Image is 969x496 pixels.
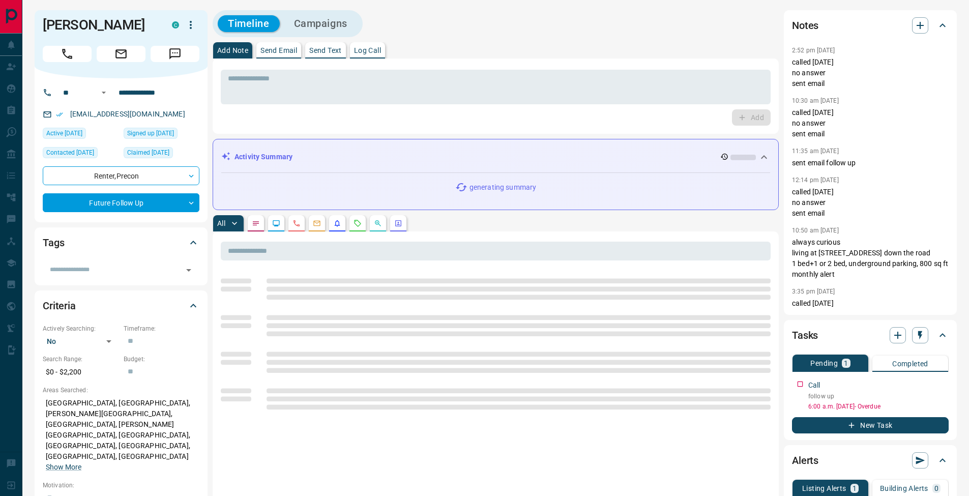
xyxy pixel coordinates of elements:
p: called [DATE] no answer has been very active on the site hasn't opened any emails, marking email ... [792,298,949,362]
button: New Task [792,417,949,433]
p: Budget: [124,355,199,364]
span: Signed up [DATE] [127,128,174,138]
p: 1 [844,360,848,367]
p: [GEOGRAPHIC_DATA], [GEOGRAPHIC_DATA], [PERSON_NAME][GEOGRAPHIC_DATA], [GEOGRAPHIC_DATA], [PERSON_... [43,395,199,476]
svg: Lead Browsing Activity [272,219,280,227]
p: Call [808,380,820,391]
button: Open [98,86,110,99]
h2: Criteria [43,298,76,314]
p: called [DATE] no answer sent email [792,107,949,139]
p: 1 [853,485,857,492]
p: 0 [934,485,938,492]
p: 3:35 pm [DATE] [792,288,835,295]
span: Contacted [DATE] [46,148,94,158]
div: Future Follow Up [43,193,199,212]
div: Thu Nov 09 2023 [124,147,199,161]
p: Search Range: [43,355,119,364]
p: Building Alerts [880,485,928,492]
p: Pending [810,360,838,367]
p: Add Note [217,47,248,54]
p: Activity Summary [234,152,292,162]
div: Notes [792,13,949,38]
p: generating summary [469,182,536,193]
svg: Requests [354,219,362,227]
div: Criteria [43,294,199,318]
button: Open [182,263,196,277]
p: Areas Searched: [43,386,199,395]
div: Activity Summary [221,148,770,166]
p: Send Text [309,47,342,54]
p: 2:52 pm [DATE] [792,47,835,54]
button: Show More [46,462,81,473]
svg: Agent Actions [394,219,402,227]
div: Tags [43,230,199,255]
p: 10:50 am [DATE] [792,227,839,234]
svg: Opportunities [374,219,382,227]
svg: Calls [292,219,301,227]
p: 6:00 a.m. [DATE] - Overdue [808,402,949,411]
span: Email [97,46,145,62]
svg: Notes [252,219,260,227]
div: Fri Nov 03 2023 [124,128,199,142]
button: Timeline [218,15,280,32]
a: [EMAIL_ADDRESS][DOMAIN_NAME] [70,110,185,118]
p: Completed [892,360,928,367]
span: Claimed [DATE] [127,148,169,158]
h2: Tasks [792,327,818,343]
h2: Tags [43,235,64,251]
h2: Alerts [792,452,818,469]
button: Campaigns [284,15,358,32]
p: $0 - $2,200 [43,364,119,381]
span: Active [DATE] [46,128,82,138]
svg: Listing Alerts [333,219,341,227]
p: Listing Alerts [802,485,846,492]
p: called [DATE] no answer sent email [792,57,949,89]
p: sent email follow up [792,158,949,168]
p: Motivation: [43,481,199,490]
span: Call [43,46,92,62]
div: Mon Oct 13 2025 [43,128,119,142]
p: 12:14 pm [DATE] [792,177,839,184]
div: Alerts [792,448,949,473]
p: Log Call [354,47,381,54]
p: Actively Searching: [43,324,119,333]
div: Wed Sep 10 2025 [43,147,119,161]
svg: Emails [313,219,321,227]
h1: [PERSON_NAME] [43,17,157,33]
div: Renter , Precon [43,166,199,185]
p: called [DATE] no answer sent email [792,187,949,219]
p: All [217,220,225,227]
h2: Notes [792,17,818,34]
span: Message [151,46,199,62]
p: Timeframe: [124,324,199,333]
p: follow up [808,392,949,401]
p: 11:35 am [DATE] [792,148,839,155]
svg: Email Verified [56,111,63,118]
p: Send Email [260,47,297,54]
p: 10:30 am [DATE] [792,97,839,104]
p: always curious living at [STREET_ADDRESS] down the road 1 bed+1 or 2 bed, underground parking, 80... [792,237,949,280]
div: condos.ca [172,21,179,28]
div: No [43,333,119,349]
div: Tasks [792,323,949,347]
